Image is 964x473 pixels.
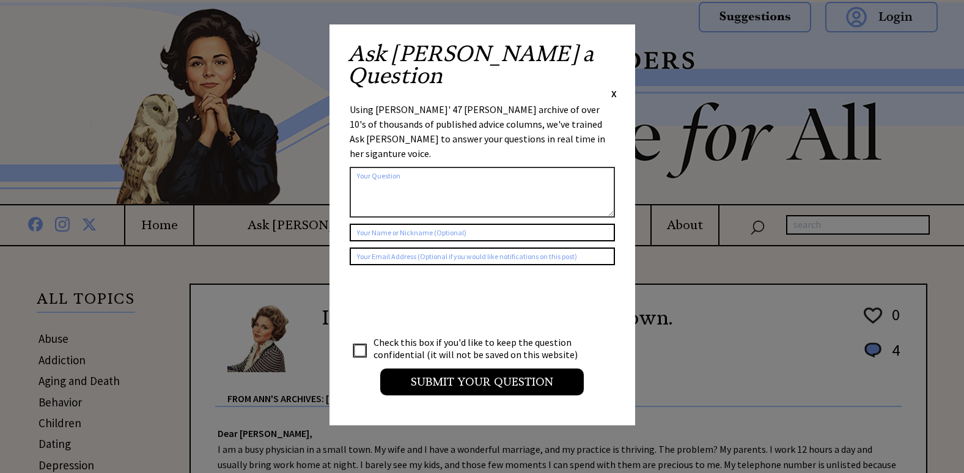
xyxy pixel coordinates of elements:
input: Submit your Question [380,369,584,395]
iframe: reCAPTCHA [350,277,535,325]
span: X [611,87,617,100]
input: Your Name or Nickname (Optional) [350,224,615,241]
div: Using [PERSON_NAME]' 47 [PERSON_NAME] archive of over 10's of thousands of published advice colum... [350,102,615,161]
input: Your Email Address (Optional if you would like notifications on this post) [350,248,615,265]
h2: Ask [PERSON_NAME] a Question [348,43,617,87]
td: Check this box if you'd like to keep the question confidential (it will not be saved on this webs... [373,335,589,361]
